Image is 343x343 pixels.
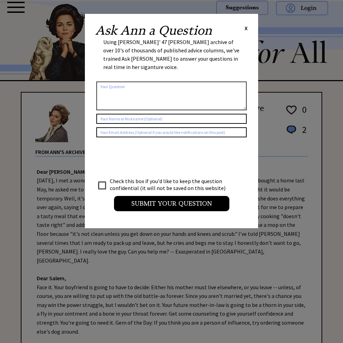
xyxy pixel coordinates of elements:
[96,114,247,124] input: Your Name or Nickname (Optional)
[245,25,248,32] span: X
[96,127,247,137] input: Your Email Address (Optional if you would like notifications on this post)
[95,24,212,37] h2: Ask Ann a Question
[109,177,232,192] td: Check this box if you'd like to keep the question confidential (it will not be saved on this webs...
[114,196,229,211] input: Submit your Question
[96,144,202,171] iframe: reCAPTCHA
[103,38,240,78] div: Using [PERSON_NAME]' 47 [PERSON_NAME] archive of over 10's of thousands of published advice colum...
